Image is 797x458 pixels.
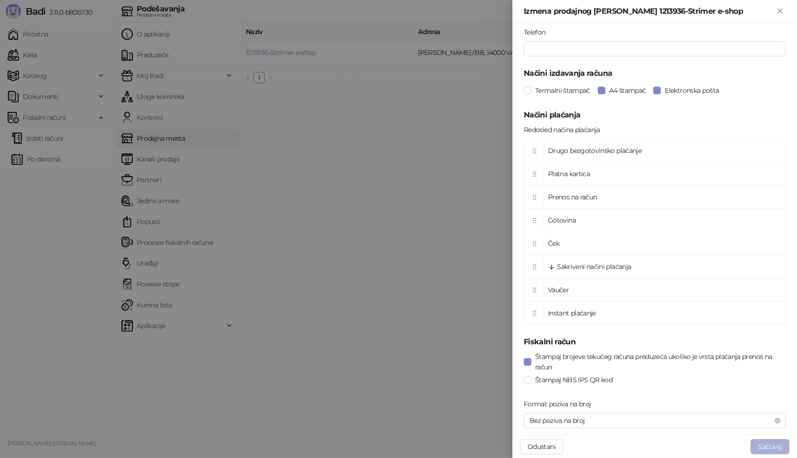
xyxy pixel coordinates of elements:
h5: Načini izdavanja računa [524,68,786,79]
td: Ček [544,232,786,255]
button: Zatvori [774,6,786,17]
h5: Fiskalni račun [524,336,786,348]
input: Telefon [524,41,786,56]
label: Redosled načina plaćanja [524,125,606,135]
span: Štampaj NBS IPS QR kod [531,375,616,385]
td: Vaučer [544,278,786,302]
td: Sakriveni načini plaćanja [544,255,786,278]
button: Sačuvaj [751,439,789,454]
td: Drugo bezgotovinsko plaćanje [544,139,786,162]
label: Format poziva na broj [524,399,597,409]
td: Instant plaćanje [544,302,786,325]
span: Termalni štampač [531,85,594,96]
td: Gotovina [544,209,786,232]
button: Odustani [520,439,563,454]
span: Bez poziva na broj [529,413,780,428]
h5: Načini plaćanja [524,109,786,121]
span: Štampaj brojeve tekućeg računa preduzeća ukoliko je vrsta plaćanja prenos na račun [531,351,786,372]
td: Platna kartica [544,162,786,186]
label: Telefon [524,27,551,37]
span: Elektronska pošta [661,85,723,96]
span: close-circle [775,418,780,423]
div: Izmena prodajnog [PERSON_NAME] 1213936-Strimer e-shop [524,6,774,17]
td: Prenos na račun [544,186,786,209]
span: A4 štampač [605,85,650,96]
